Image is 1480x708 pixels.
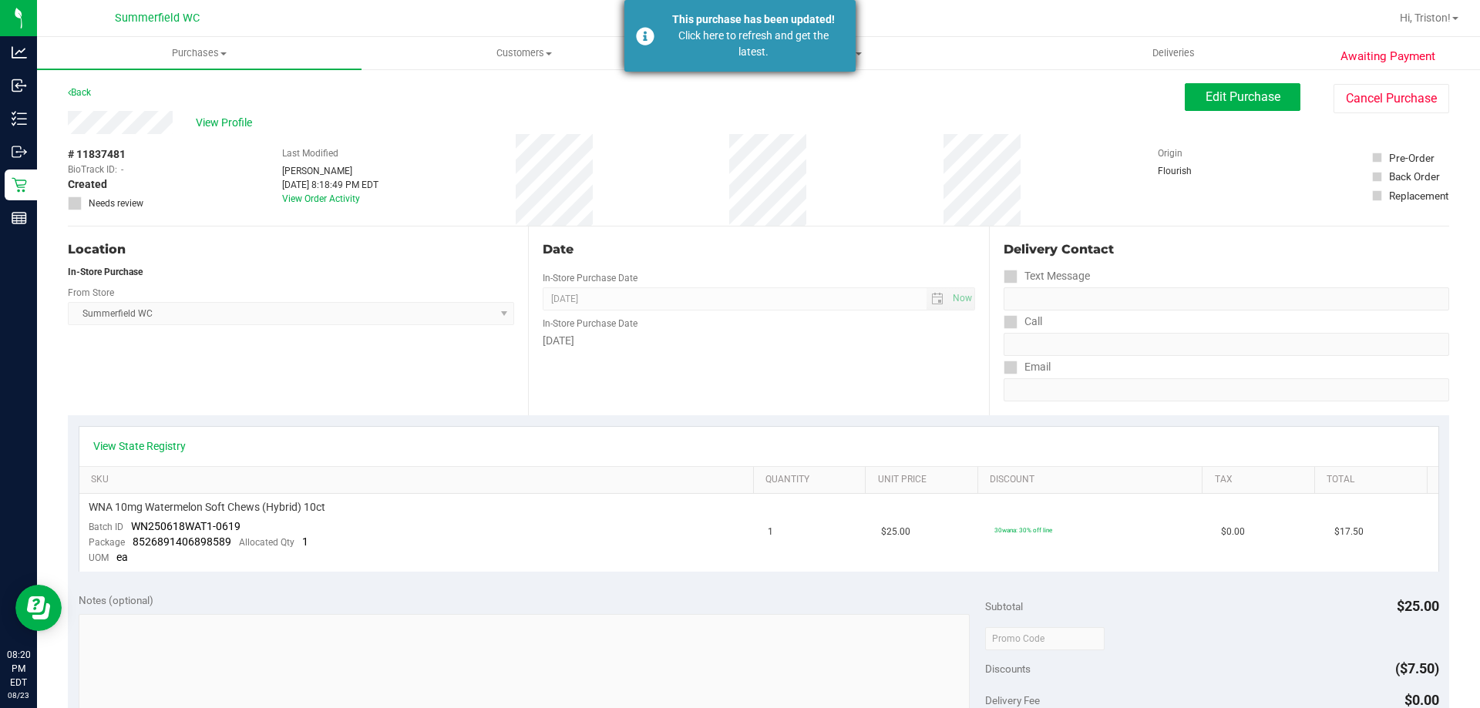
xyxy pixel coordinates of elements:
span: 30wana: 30% off line [994,526,1052,534]
div: Click here to refresh and get the latest. [663,28,844,60]
span: $25.00 [1397,598,1439,614]
a: Tax [1215,474,1309,486]
span: WN250618WAT1-0619 [131,520,240,532]
span: Purchases [37,46,362,60]
label: Origin [1158,146,1182,160]
div: Back Order [1389,169,1440,184]
a: Back [68,87,91,98]
a: Discount [990,474,1196,486]
span: Package [89,537,125,548]
span: Delivery Fee [985,694,1040,706]
label: From Store [68,286,114,300]
span: 1 [768,525,773,539]
span: Allocated Qty [239,537,294,548]
span: $0.00 [1221,525,1245,539]
div: Delivery Contact [1004,240,1449,259]
a: Total [1327,474,1421,486]
input: Promo Code [985,627,1105,650]
label: In-Store Purchase Date [543,271,637,285]
button: Edit Purchase [1185,83,1300,111]
a: Deliveries [1011,37,1336,69]
div: Date [543,240,974,259]
span: - [121,163,123,176]
input: Format: (999) 999-9999 [1004,287,1449,310]
span: Hi, Triston! [1400,12,1451,24]
strong: In-Store Purchase [68,267,143,277]
div: Replacement [1389,188,1448,203]
a: Customers [362,37,686,69]
iframe: Resource center [15,585,62,631]
label: Call [1004,310,1042,333]
span: Deliveries [1132,46,1216,60]
span: Needs review [89,196,143,210]
span: Batch ID [89,522,123,532]
div: Location [68,240,514,259]
span: ea [116,551,128,563]
span: Customers [362,46,685,60]
span: 1 [302,535,308,548]
p: 08:20 PM EDT [7,648,30,690]
inline-svg: Inventory [12,111,27,126]
button: Cancel Purchase [1334,84,1449,113]
span: View Profile [196,115,257,131]
inline-svg: Retail [12,177,27,193]
inline-svg: Outbound [12,144,27,159]
a: SKU [91,474,747,486]
label: Text Message [1004,265,1090,287]
span: $17.50 [1334,525,1364,539]
span: Notes (optional) [79,594,153,606]
span: Awaiting Payment [1340,48,1435,65]
span: Summerfield WC [115,12,200,25]
span: Subtotal [985,600,1023,612]
label: In-Store Purchase Date [543,317,637,331]
inline-svg: Reports [12,210,27,226]
div: Flourish [1158,164,1235,178]
span: UOM [89,552,109,563]
span: WNA 10mg Watermelon Soft Chews (Hybrid) 10ct [89,500,325,515]
span: Edit Purchase [1206,89,1280,104]
span: $0.00 [1404,692,1439,708]
div: [PERSON_NAME] [282,164,378,178]
label: Email [1004,356,1051,378]
inline-svg: Analytics [12,45,27,60]
a: View Order Activity [282,193,360,204]
inline-svg: Inbound [12,78,27,93]
p: 08/23 [7,690,30,701]
span: BioTrack ID: [68,163,117,176]
a: Quantity [765,474,859,486]
a: Purchases [37,37,362,69]
input: Format: (999) 999-9999 [1004,333,1449,356]
span: Created [68,176,107,193]
span: # 11837481 [68,146,126,163]
a: Unit Price [878,474,972,486]
span: Discounts [985,655,1031,683]
a: View State Registry [93,438,186,454]
span: ($7.50) [1395,660,1439,676]
div: This purchase has been updated! [663,12,844,28]
label: Last Modified [282,146,338,160]
span: $25.00 [881,525,910,539]
span: 8526891406898589 [133,535,231,548]
div: Pre-Order [1389,150,1435,166]
div: [DATE] 8:18:49 PM EDT [282,178,378,192]
div: [DATE] [543,333,974,349]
